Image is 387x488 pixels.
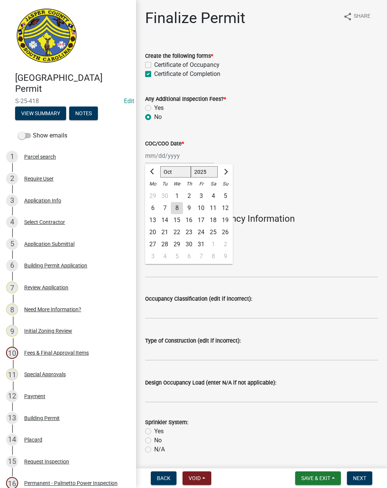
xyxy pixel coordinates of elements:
div: 12 [219,202,231,214]
div: 22 [171,226,183,238]
span: Save & Exit [301,475,330,481]
div: 4 [207,190,219,202]
label: Design Occupancy Load (enter N/A if not applicable): [145,380,276,386]
button: View Summary [15,107,66,120]
div: Placard [24,437,42,442]
div: Monday, October 13, 2025 [147,214,159,226]
div: 6 [6,259,18,272]
div: 7 [195,250,207,263]
div: 17 [195,214,207,226]
div: 1 [171,190,183,202]
div: 9 [6,325,18,337]
div: Saturday, October 18, 2025 [207,214,219,226]
div: Wednesday, October 22, 2025 [171,226,183,238]
div: 23 [183,226,195,238]
label: No [154,113,162,122]
div: 1 [207,238,219,250]
div: Building Permit [24,415,60,421]
div: Saturday, October 11, 2025 [207,202,219,214]
div: Wednesday, October 8, 2025 [171,202,183,214]
label: No [154,436,162,445]
button: Next [347,471,372,485]
div: Fr [195,178,207,190]
div: 30 [159,190,171,202]
div: Sunday, November 9, 2025 [219,250,231,263]
div: Thursday, November 6, 2025 [183,250,195,263]
div: Su [219,178,231,190]
label: Yes [154,103,164,113]
div: Friday, October 31, 2025 [195,238,207,250]
div: 15 [171,214,183,226]
div: Friday, October 10, 2025 [195,202,207,214]
div: 8 [171,202,183,214]
div: Wednesday, October 15, 2025 [171,214,183,226]
h4: Certificate of Occupancy Information [145,213,378,224]
div: 7 [159,202,171,214]
div: 1 [6,151,18,163]
label: Sprinkler System: [145,420,188,425]
div: Special Approvals [24,372,66,377]
div: 7 [6,281,18,293]
div: 5 [171,250,183,263]
div: 6 [183,250,195,263]
div: 31 [195,238,207,250]
div: Saturday, October 25, 2025 [207,226,219,238]
div: Sunday, October 19, 2025 [219,214,231,226]
div: Friday, October 24, 2025 [195,226,207,238]
span: Next [353,475,366,481]
div: 21 [159,226,171,238]
div: Monday, November 3, 2025 [147,250,159,263]
div: Sa [207,178,219,190]
div: 5 [219,190,231,202]
div: Sunday, October 26, 2025 [219,226,231,238]
label: COC/COO Date [145,141,184,147]
select: Select month [160,166,191,178]
div: 10 [195,202,207,214]
div: 18 [207,214,219,226]
i: share [343,12,352,21]
select: Select year [191,166,218,178]
div: 4 [159,250,171,263]
div: Thursday, October 16, 2025 [183,214,195,226]
div: Saturday, October 4, 2025 [207,190,219,202]
label: Create the following forms [145,54,213,59]
label: Certificate of Completion [154,69,220,79]
div: 8 [207,250,219,263]
div: Building Permit Application [24,263,87,268]
div: 2 [219,238,231,250]
div: 4 [6,216,18,228]
div: Mo [147,178,159,190]
div: 12 [6,390,18,402]
label: Show emails [18,131,67,140]
label: Occupancy Classification (edit if incorrect): [145,297,252,302]
span: Back [157,475,170,481]
div: 2 [6,173,18,185]
a: Edit [124,97,134,105]
div: Permanent - Palmetto Power Inspection [24,480,118,486]
div: 28 [159,238,171,250]
label: Yes [154,427,164,436]
div: 13 [6,412,18,424]
div: 6 [147,202,159,214]
div: Wednesday, November 5, 2025 [171,250,183,263]
label: N/A [154,445,165,454]
div: 20 [147,226,159,238]
div: 30 [183,238,195,250]
div: 10 [6,347,18,359]
div: Th [183,178,195,190]
div: Application Submittal [24,241,74,247]
div: Monday, October 27, 2025 [147,238,159,250]
div: Application Info [24,198,61,203]
div: Friday, November 7, 2025 [195,250,207,263]
span: Void [189,475,201,481]
wm-modal-confirm: Edit Application Number [124,97,134,105]
div: Thursday, October 2, 2025 [183,190,195,202]
div: Sunday, October 5, 2025 [219,190,231,202]
button: Previous month [148,166,157,178]
div: Tuesday, September 30, 2025 [159,190,171,202]
div: 25 [207,226,219,238]
div: 29 [171,238,183,250]
div: Initial Zoning Review [24,328,72,334]
div: Select Contractor [24,219,65,225]
div: Sunday, November 2, 2025 [219,238,231,250]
